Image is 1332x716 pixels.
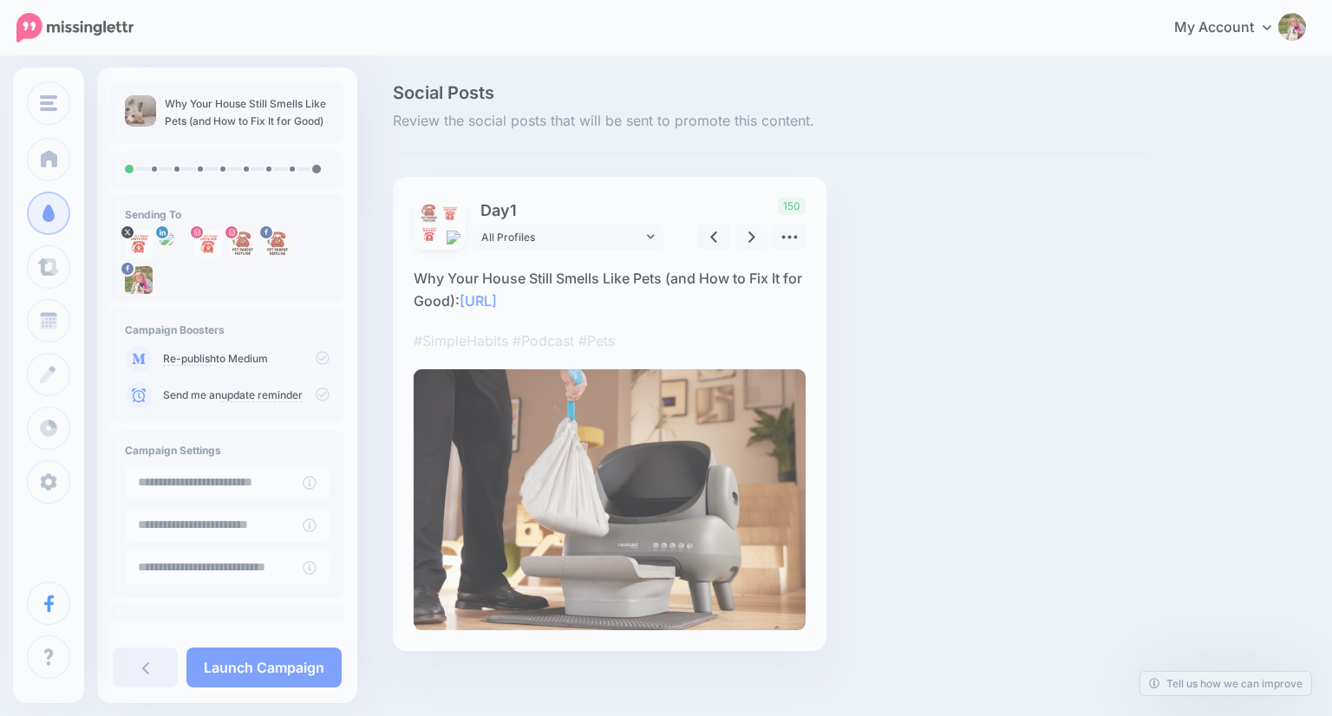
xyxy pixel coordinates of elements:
h4: Campaign Settings [125,444,330,457]
p: Why Your House Still Smells Like Pets (and How to Fix It for Good): [414,267,806,312]
img: 531154650_736810709277576_2362990685725120795_n-bsa146014.jpg [264,230,291,257]
img: ik06D9_1-3689.jpg [440,203,460,224]
span: Social Posts [393,84,1150,101]
p: Why Your House Still Smells Like Pets (and How to Fix It for Good) [165,95,330,130]
a: update reminder [221,388,303,402]
span: All Profiles [481,228,643,246]
img: menu.png [40,95,57,111]
img: 527206035_17965650560948456_4014016435032819939_n-bsa146067.jpg [419,224,440,244]
a: Re-publish [163,352,216,366]
img: 54398a735a45ce479371affcc1d1d1af_thumb.jpg [125,95,156,127]
a: [URL] [460,292,497,309]
a: All Profiles [473,225,663,250]
img: 77HD1EA07VYA0ECSBO6TIC1608R02XW5.jpg [414,369,806,630]
span: 150 [778,198,806,215]
p: #SimpleHabits #Podcast #Pets [414,329,806,352]
img: 531873467_17966586800948456_5519427107029201925_n-bsa154701.jpg [229,230,257,257]
p: Day [473,198,666,223]
img: ik06D9_1-3689.jpg [125,230,153,257]
img: 452670700_1025641939565098_4943181759138243476_n-bsa154667.jpg [125,266,153,294]
h4: Sending To [125,208,330,221]
span: Review the social posts that will be sent to promote this content. [393,110,1150,133]
img: None-bsa146017.png [447,231,460,244]
p: Send me an [163,387,330,403]
img: 527206035_17965650560948456_4014016435032819939_n-bsa146067.jpg [194,230,222,257]
span: 1 [510,201,517,219]
h4: Campaign Boosters [125,323,330,336]
a: My Account [1157,7,1306,49]
img: Missinglettr [16,13,134,42]
img: 531154650_736810709277576_2362990685725120795_n-bsa146014.jpg [419,203,440,224]
p: to Medium [163,351,330,367]
a: Tell us how we can improve [1140,672,1311,695]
